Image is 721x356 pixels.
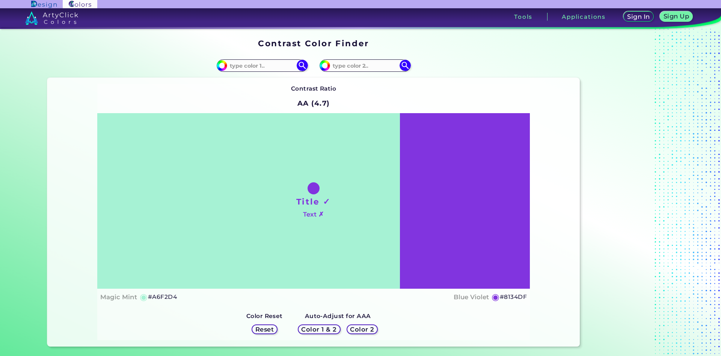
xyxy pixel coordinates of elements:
[25,11,78,25] img: logo_artyclick_colors_white.svg
[330,61,400,71] input: type color 2..
[140,292,148,301] h5: ◉
[294,95,333,112] h2: AA (4.7)
[256,326,273,332] h5: Reset
[258,38,369,49] h1: Contrast Color Finder
[246,312,283,320] strong: Color Reset
[628,14,649,20] h5: Sign In
[100,292,137,303] h4: Magic Mint
[562,14,606,20] h3: Applications
[664,14,688,20] h5: Sign Up
[624,12,653,22] a: Sign In
[302,326,336,332] h5: Color 1 & 2
[661,12,692,22] a: Sign Up
[305,312,371,320] strong: Auto-Adjust for AAA
[296,196,331,207] h1: Title ✓
[492,292,500,301] h5: ◉
[351,326,374,332] h5: Color 2
[148,292,177,302] h5: #A6F2D4
[454,292,489,303] h4: Blue Violet
[303,209,324,220] h4: Text ✗
[500,292,527,302] h5: #8134DF
[291,85,336,92] strong: Contrast Ratio
[31,1,56,8] img: ArtyClick Design logo
[400,60,411,71] img: icon search
[297,60,308,71] img: icon search
[227,61,297,71] input: type color 1..
[514,14,532,20] h3: Tools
